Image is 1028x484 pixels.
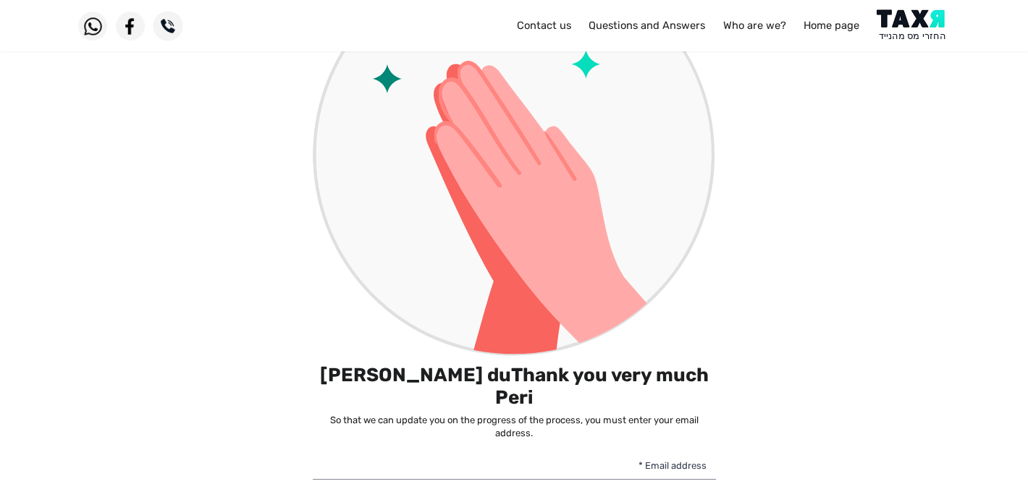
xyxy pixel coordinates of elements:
font: [PERSON_NAME] du Peri [320,364,534,409]
img: Logo [877,9,950,42]
img: WhatsApp [78,12,107,41]
a: Home page [804,19,859,32]
img: Facebook [116,12,145,41]
a: Questions and Answers [589,19,705,32]
img: Phone [153,12,182,41]
a: Contact us [517,19,571,32]
font: So that we can update you on the progress of the process, you must enter your email address. [330,415,699,438]
a: Who are we? [723,19,786,32]
font: Thank you very much [511,364,709,386]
